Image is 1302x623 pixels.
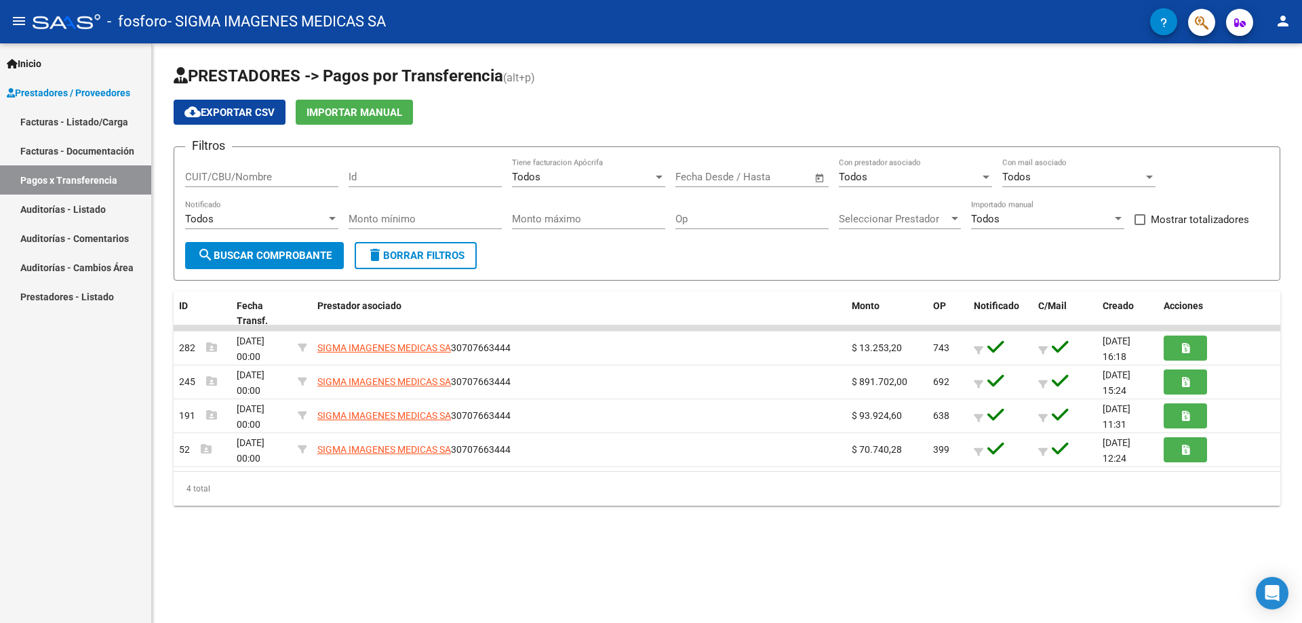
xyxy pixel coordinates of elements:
span: Todos [839,171,867,183]
span: Todos [185,213,214,225]
span: 638 [933,410,949,421]
span: 692 [933,376,949,387]
button: Open calendar [812,170,828,186]
span: $ 70.740,28 [852,444,902,455]
datatable-header-cell: Monto [846,292,928,336]
span: Todos [1002,171,1031,183]
datatable-header-cell: Acciones [1158,292,1280,336]
span: Inicio [7,56,41,71]
span: SIGMA IMAGENES MEDICAS SA [317,342,451,353]
datatable-header-cell: Prestador asociado [312,292,846,336]
span: C/Mail [1038,300,1067,311]
span: 30707663444 [317,376,511,387]
span: $ 891.702,00 [852,376,907,387]
span: 30707663444 [317,444,511,455]
span: 52 [179,444,212,455]
span: [DATE] 12:24 [1103,437,1130,464]
span: PRESTADORES -> Pagos por Transferencia [174,66,503,85]
mat-icon: person [1275,13,1291,29]
span: [DATE] 00:00 [237,403,264,430]
mat-icon: menu [11,13,27,29]
div: Open Intercom Messenger [1256,577,1288,609]
button: Buscar Comprobante [185,242,344,269]
button: Importar Manual [296,100,413,125]
span: [DATE] 00:00 [237,336,264,362]
span: 30707663444 [317,410,511,421]
span: Seleccionar Prestador [839,213,949,225]
span: 191 [179,410,217,421]
span: OP [933,300,946,311]
span: (alt+p) [503,71,535,84]
span: 30707663444 [317,342,511,353]
span: Exportar CSV [184,106,275,119]
span: [DATE] 00:00 [237,437,264,464]
span: $ 13.253,20 [852,342,902,353]
button: Borrar Filtros [355,242,477,269]
span: [DATE] 11:31 [1103,403,1130,430]
span: 282 [179,342,217,353]
button: Exportar CSV [174,100,285,125]
mat-icon: cloud_download [184,104,201,120]
span: 245 [179,376,217,387]
span: [DATE] 16:18 [1103,336,1130,362]
datatable-header-cell: C/Mail [1033,292,1097,336]
span: - fosforo [107,7,167,37]
mat-icon: delete [367,247,383,263]
span: Importar Manual [307,106,402,119]
span: [DATE] 00:00 [237,369,264,396]
span: Prestador asociado [317,300,401,311]
span: SIGMA IMAGENES MEDICAS SA [317,410,451,421]
span: - SIGMA IMAGENES MEDICAS SA [167,7,386,37]
h3: Filtros [185,136,232,155]
span: Todos [971,213,1000,225]
mat-icon: search [197,247,214,263]
span: 399 [933,444,949,455]
span: Acciones [1164,300,1203,311]
datatable-header-cell: ID [174,292,231,336]
span: SIGMA IMAGENES MEDICAS SA [317,376,451,387]
span: Todos [512,171,540,183]
datatable-header-cell: Notificado [968,292,1033,336]
span: 743 [933,342,949,353]
span: Monto [852,300,880,311]
span: ID [179,300,188,311]
span: Mostrar totalizadores [1151,212,1249,228]
input: Fecha fin [743,171,808,183]
datatable-header-cell: OP [928,292,968,336]
span: Buscar Comprobante [197,249,332,262]
span: Borrar Filtros [367,249,465,262]
span: Prestadores / Proveedores [7,85,130,100]
span: Creado [1103,300,1134,311]
div: 4 total [174,472,1280,506]
span: [DATE] 15:24 [1103,369,1130,396]
datatable-header-cell: Fecha Transf. [231,292,292,336]
span: $ 93.924,60 [852,410,902,421]
span: SIGMA IMAGENES MEDICAS SA [317,444,451,455]
span: Fecha Transf. [237,300,268,327]
input: Fecha inicio [675,171,730,183]
span: Notificado [974,300,1019,311]
datatable-header-cell: Creado [1097,292,1158,336]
